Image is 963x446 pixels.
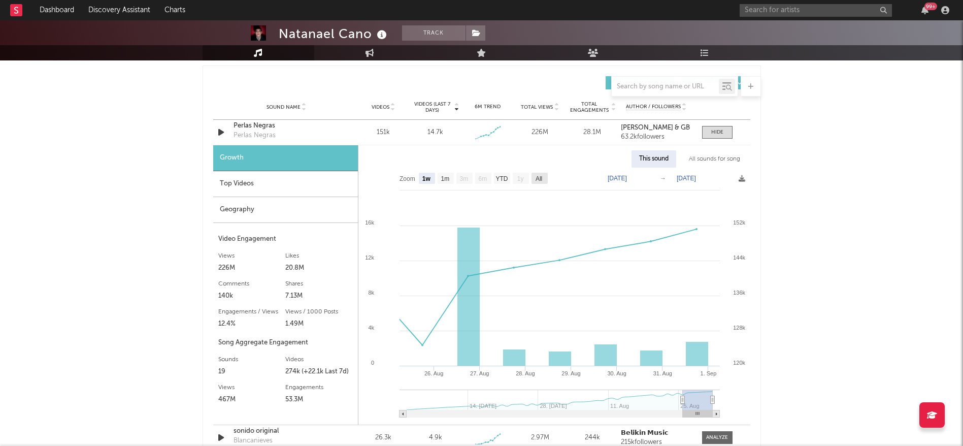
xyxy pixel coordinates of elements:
[621,124,690,131] strong: [PERSON_NAME] & GB
[218,337,353,349] div: Song Aggregate Engagement
[621,439,691,446] div: 215k followers
[234,131,276,141] div: Perlas Negras
[621,430,691,437] a: 𝗕𝗲𝗹𝗶𝗸𝗶𝗻 𝗠𝘂𝘀𝗶𝗰
[495,175,508,182] text: YTD
[218,381,286,394] div: Views
[234,436,273,446] div: Blancanieves
[470,370,489,376] text: 27. Aug
[365,219,374,226] text: 16k
[285,394,353,406] div: 53.3M
[612,83,719,91] input: Search by song name or URL
[561,370,580,376] text: 29. Aug
[360,128,407,138] div: 151k
[218,366,286,378] div: 19
[285,354,353,366] div: Videos
[279,25,389,42] div: Natanael Cano
[234,426,340,436] a: sonido original
[569,433,616,443] div: 244k
[285,262,353,274] div: 20.8M
[516,370,535,376] text: 28. Aug
[429,433,442,443] div: 4.9k
[218,262,286,274] div: 226M
[621,124,691,132] a: [PERSON_NAME] & GB
[626,104,681,110] span: Author / Followers
[234,121,340,131] a: Perlas Negras
[422,175,430,182] text: 1w
[621,430,669,436] strong: 𝗕𝗲𝗹𝗶𝗸𝗶𝗻 𝗠𝘂𝘀𝗶𝗰
[285,278,353,290] div: Shares
[921,6,928,14] button: 99+
[365,254,374,261] text: 12k
[368,290,374,296] text: 8k
[516,128,563,138] div: 226M
[569,128,616,138] div: 28.1M
[218,394,286,406] div: 467M
[218,290,286,302] div: 140k
[660,175,666,182] text: →
[733,290,745,296] text: 136k
[517,175,523,182] text: 1y
[607,370,626,376] text: 30. Aug
[478,175,487,182] text: 6m
[521,104,553,110] span: Total Views
[464,103,511,111] div: 6M Trend
[285,318,353,330] div: 1.49M
[213,145,358,171] div: Growth
[621,134,691,141] div: 63.2k followers
[285,381,353,394] div: Engagements
[285,306,353,318] div: Views / 1000 Posts
[213,171,358,197] div: Top Videos
[427,128,443,138] div: 14.7k
[218,306,286,318] div: Engagements / Views
[681,150,748,168] div: All sounds for song
[218,354,286,366] div: Sounds
[700,370,716,376] text: 1. Sep
[218,250,286,262] div: Views
[213,197,358,223] div: Geography
[569,101,610,113] span: Total Engagements
[267,104,301,110] span: Sound Name
[733,219,745,226] text: 152k
[218,318,286,330] div: 12.4%
[632,150,676,168] div: This sound
[733,254,745,261] text: 144k
[371,360,374,366] text: 0
[677,175,696,182] text: [DATE]
[424,370,443,376] text: 26. Aug
[924,3,937,10] div: 99 +
[285,366,353,378] div: 274k (+22.1k Last 7d)
[653,370,672,376] text: 31. Aug
[360,433,407,443] div: 26.3k
[285,290,353,302] div: 7.13M
[733,360,745,366] text: 120k
[608,175,627,182] text: [DATE]
[218,233,353,245] div: Video Engagement
[535,175,542,182] text: All
[740,4,892,17] input: Search for artists
[372,104,389,110] span: Videos
[368,325,374,331] text: 4k
[516,433,563,443] div: 2.97M
[733,325,745,331] text: 128k
[285,250,353,262] div: Likes
[218,278,286,290] div: Comments
[402,25,466,41] button: Track
[441,175,449,182] text: 1m
[400,175,415,182] text: Zoom
[459,175,468,182] text: 3m
[412,101,453,113] span: Videos (last 7 days)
